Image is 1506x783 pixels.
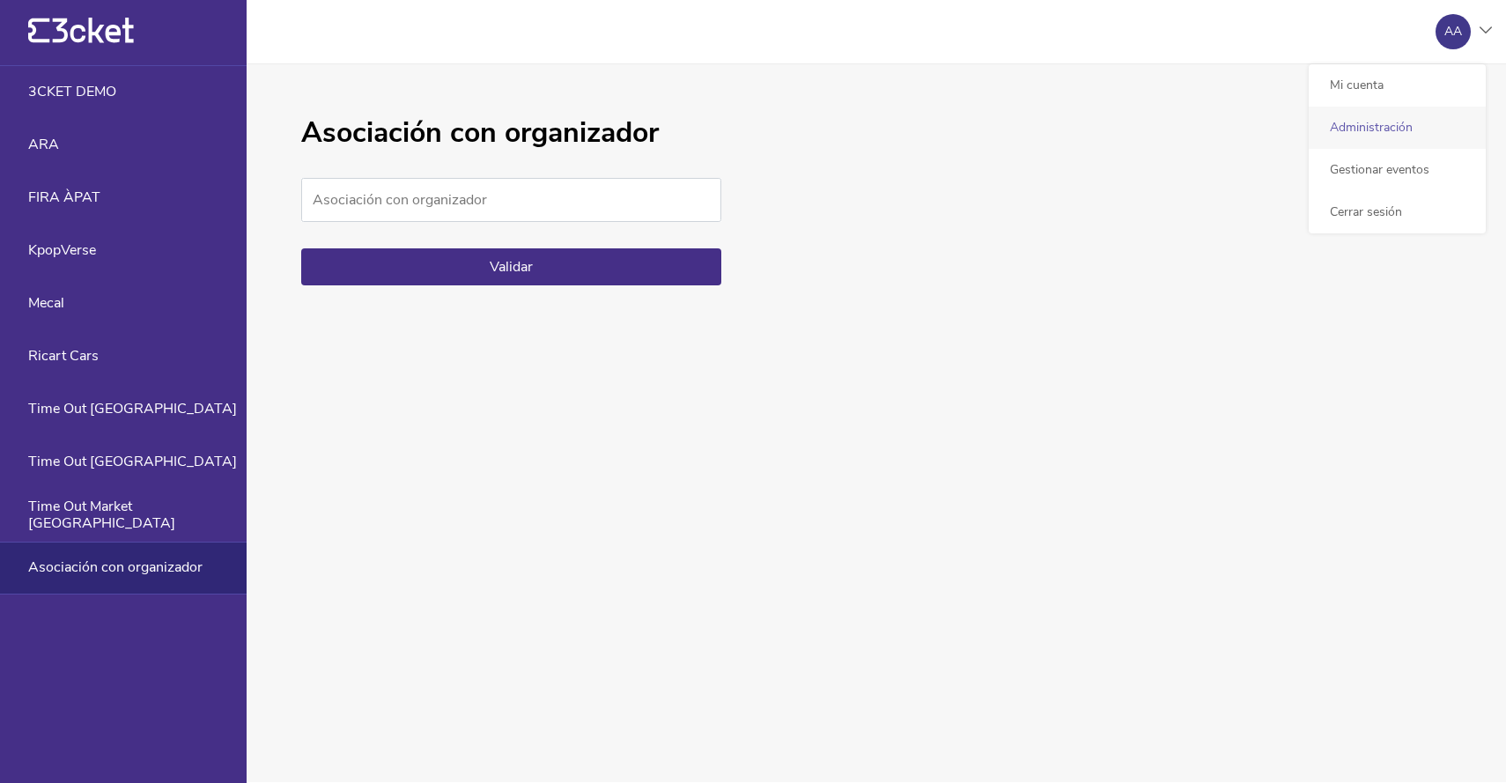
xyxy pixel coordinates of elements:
[28,348,99,364] span: Ricart Cars
[28,559,203,575] span: Asociación con organizador
[301,178,721,222] input: Asociación con organizador
[28,295,64,311] span: Mecal
[301,248,721,285] button: Validar
[1309,149,1486,191] a: Gestionar eventos
[28,454,237,469] span: Time Out [GEOGRAPHIC_DATA]
[28,242,96,258] span: KpopVerse
[28,499,247,531] span: Time Out Market [GEOGRAPHIC_DATA]
[1309,64,1486,107] a: Mi cuenta
[28,401,237,417] span: Time Out [GEOGRAPHIC_DATA]
[1309,107,1486,149] a: Administración
[28,189,100,205] span: FIRA ÀPAT
[28,137,59,152] span: ARA
[28,84,116,100] span: 3CKET DEMO
[1330,203,1402,220] a: Cerrar sesión
[1444,25,1462,39] div: AA
[301,117,721,150] h1: Asociación con organizador
[28,35,134,48] a: {' '}
[28,18,49,43] g: {' '}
